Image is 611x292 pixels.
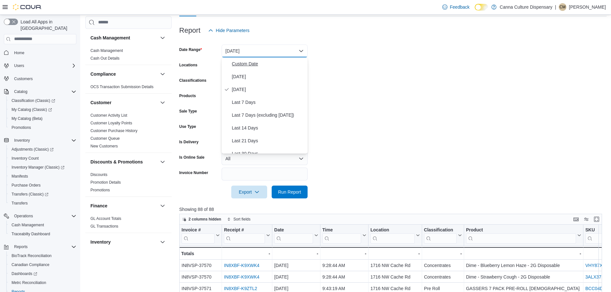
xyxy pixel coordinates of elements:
button: Operations [12,212,36,220]
button: Location [370,227,420,243]
button: Invoice # [182,227,220,243]
label: Is Delivery [179,139,199,145]
div: Customer [85,112,172,153]
label: Sale Type [179,109,197,114]
button: Cash Management [159,34,166,42]
span: Last 30 Days [232,150,305,157]
span: Metrc Reconciliation [12,280,46,285]
span: My Catalog (Classic) [9,106,76,113]
a: Customer Purchase History [90,129,138,133]
a: Customer Activity List [90,113,127,118]
div: [DATE] [274,273,318,281]
span: Transfers (Classic) [12,192,48,197]
div: Compliance [85,83,172,93]
h3: Compliance [90,71,116,77]
span: Dashboards [9,270,76,278]
span: 2 columns hidden [189,217,221,222]
div: Invoice # [182,227,215,233]
button: Canadian Compliance [6,260,79,269]
span: Purchase Orders [12,183,41,188]
button: Home [1,48,79,57]
a: BCC04D4G [585,286,609,291]
div: Dime - Strawberry Cough - 2G Disposable [466,273,581,281]
a: New Customers [90,144,118,148]
span: Catalog [14,89,27,94]
span: Adjustments (Classic) [9,146,76,153]
button: Inventory [90,239,157,245]
span: Promotions [9,124,76,131]
span: Reports [12,243,76,251]
span: Users [12,62,76,70]
label: Date Range [179,47,202,52]
a: GL Account Totals [90,216,121,221]
h3: Cash Management [90,35,130,41]
a: Feedback [440,1,472,13]
button: Date [274,227,318,243]
label: Is Online Sale [179,155,205,160]
button: Inventory [1,136,79,145]
span: My Catalog (Classic) [12,107,52,112]
div: Cash Management [85,47,172,65]
div: Time [322,227,361,233]
span: Users [14,63,24,68]
span: Traceabilty Dashboard [9,230,76,238]
a: Purchase Orders [9,181,43,189]
button: Finance [159,202,166,210]
div: Receipt # URL [224,227,265,243]
span: Hide Parameters [216,27,250,34]
button: Inventory [12,137,32,144]
a: Home [12,49,27,57]
span: Operations [14,213,33,219]
div: Location [370,227,415,233]
p: [PERSON_NAME] [569,3,606,11]
span: Dashboards [12,271,37,276]
span: Export [235,186,263,198]
span: Last 7 Days [232,98,305,106]
span: Catalog [12,88,76,96]
span: Cash Management [12,222,44,228]
button: [DATE] [222,45,308,57]
a: Cash Out Details [90,56,120,61]
div: Product [466,227,576,233]
div: Dime - Blueberry Lemon Haze - 2G Disposable [466,262,581,269]
span: Manifests [9,172,76,180]
div: - [466,250,581,257]
span: [DATE] [232,73,305,80]
button: Catalog [1,87,79,96]
a: IN8XBF-K9XWK4 [224,274,259,279]
span: GL Account Totals [90,216,121,221]
a: Classification (Classic) [6,96,79,105]
span: Load All Apps in [GEOGRAPHIC_DATA] [18,19,76,31]
span: Adjustments (Classic) [12,147,54,152]
a: Cash Management [9,221,47,229]
a: Dashboards [9,270,40,278]
a: Customers [12,75,35,83]
button: Run Report [272,186,308,198]
a: 3ALX37PP [585,274,607,279]
span: GL Transactions [90,224,118,229]
span: Operations [12,212,76,220]
button: Discounts & Promotions [159,158,166,166]
div: Discounts & Promotions [85,171,172,196]
button: Compliance [159,70,166,78]
button: Compliance [90,71,157,77]
span: Custom Date [232,60,305,68]
a: Transfers [9,199,30,207]
a: Inventory Count [9,154,41,162]
span: Cash Management [90,48,123,53]
a: My Catalog (Classic) [9,106,55,113]
a: My Catalog (Classic) [6,105,79,114]
a: Customer Loyalty Points [90,121,132,125]
span: Inventory [12,137,76,144]
button: Export [231,186,267,198]
a: Metrc Reconciliation [9,279,49,287]
span: CM [560,3,566,11]
div: Concentrates [424,273,462,281]
a: Canadian Compliance [9,261,52,269]
div: Receipt # [224,227,265,233]
img: Cova [13,4,42,10]
button: BioTrack Reconciliation [6,251,79,260]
